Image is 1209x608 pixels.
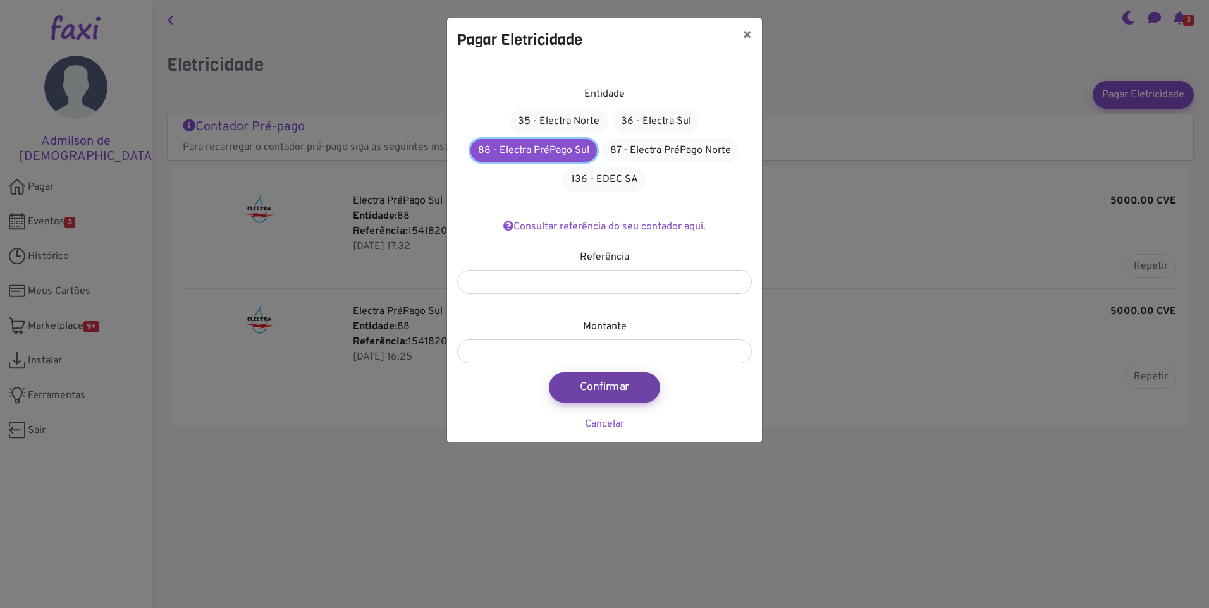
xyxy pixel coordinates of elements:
a: 35 - Electra Norte [510,109,608,133]
a: 87 - Electra PréPago Norte [602,138,739,162]
button: Confirmar [549,372,660,403]
h4: Pagar Eletricidade [457,28,582,51]
a: Cancelar [585,418,624,430]
label: Entidade [584,87,625,102]
a: 36 - Electra Sul [613,109,699,133]
a: Consultar referência do seu contador aqui. [503,221,706,233]
label: Montante [583,319,627,334]
label: Referência [580,250,629,265]
a: 136 - EDEC SA [563,167,646,192]
a: 88 - Electra PréPago Sul [470,139,597,162]
button: × [732,18,762,54]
